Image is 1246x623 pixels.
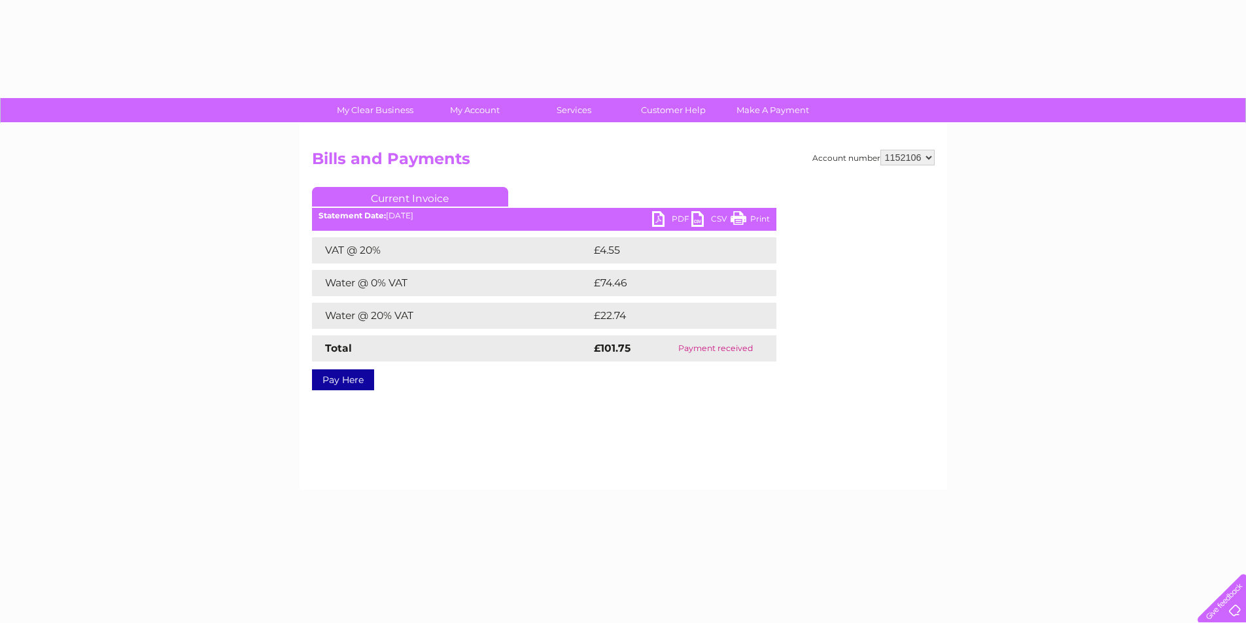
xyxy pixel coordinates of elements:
[812,150,935,165] div: Account number
[325,342,352,354] strong: Total
[591,237,746,263] td: £4.55
[319,210,386,220] b: Statement Date:
[591,303,750,329] td: £22.74
[421,98,528,122] a: My Account
[312,211,776,220] div: [DATE]
[619,98,727,122] a: Customer Help
[655,335,776,362] td: Payment received
[520,98,628,122] a: Services
[691,211,731,230] a: CSV
[312,150,935,175] h2: Bills and Payments
[731,211,770,230] a: Print
[312,187,508,207] a: Current Invoice
[591,270,750,296] td: £74.46
[321,98,429,122] a: My Clear Business
[312,303,591,329] td: Water @ 20% VAT
[652,211,691,230] a: PDF
[312,237,591,263] td: VAT @ 20%
[312,270,591,296] td: Water @ 0% VAT
[594,342,631,354] strong: £101.75
[312,369,374,390] a: Pay Here
[719,98,827,122] a: Make A Payment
